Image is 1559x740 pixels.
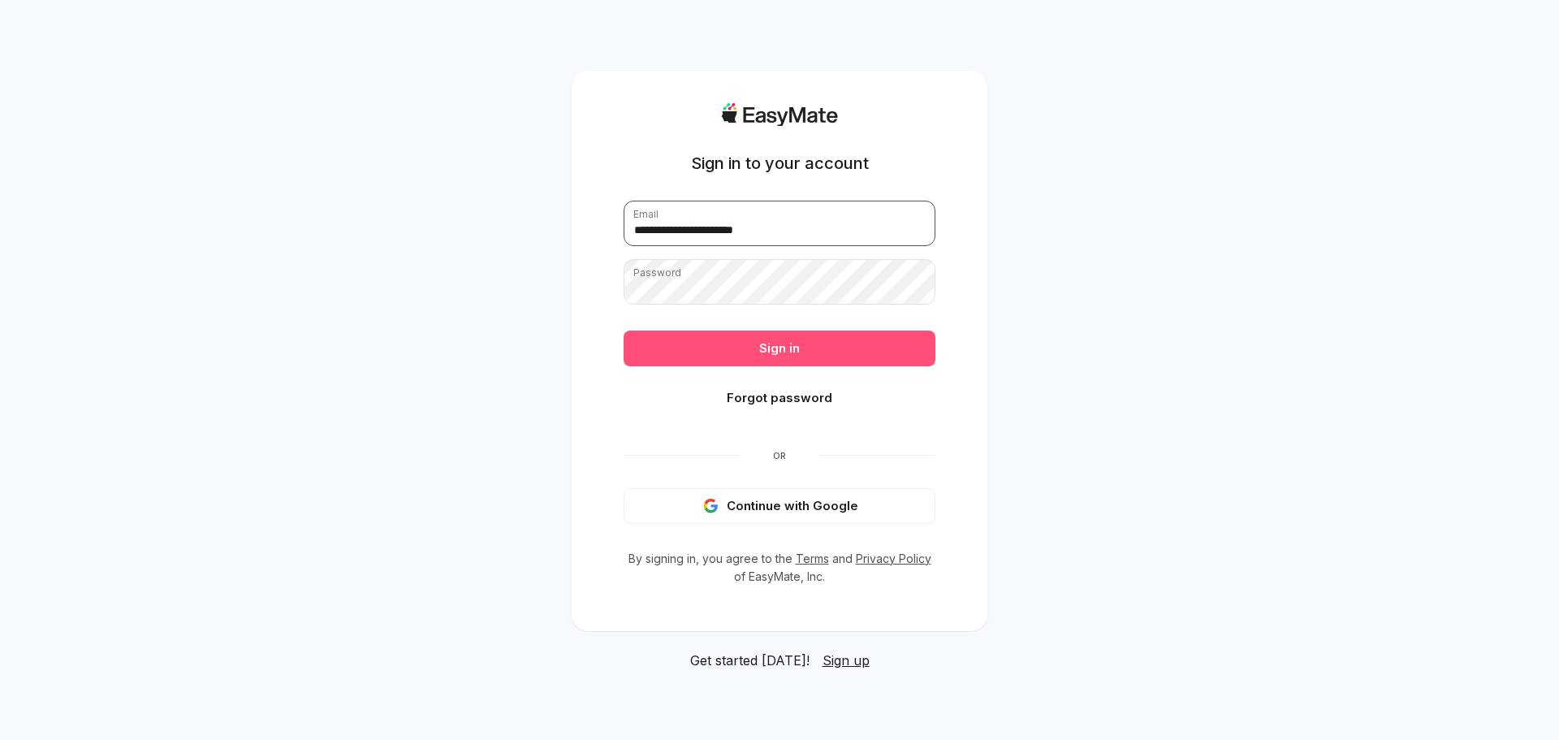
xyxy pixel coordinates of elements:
a: Terms [796,552,829,565]
a: Privacy Policy [856,552,931,565]
a: Sign up [823,651,870,670]
button: Continue with Google [624,488,935,524]
button: Sign in [624,331,935,366]
p: By signing in, you agree to the and of EasyMate, Inc. [624,550,935,586]
span: Or [741,449,818,462]
h1: Sign in to your account [691,152,869,175]
button: Forgot password [624,380,935,416]
span: Sign up [823,652,870,669]
span: Get started [DATE]! [690,651,810,670]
